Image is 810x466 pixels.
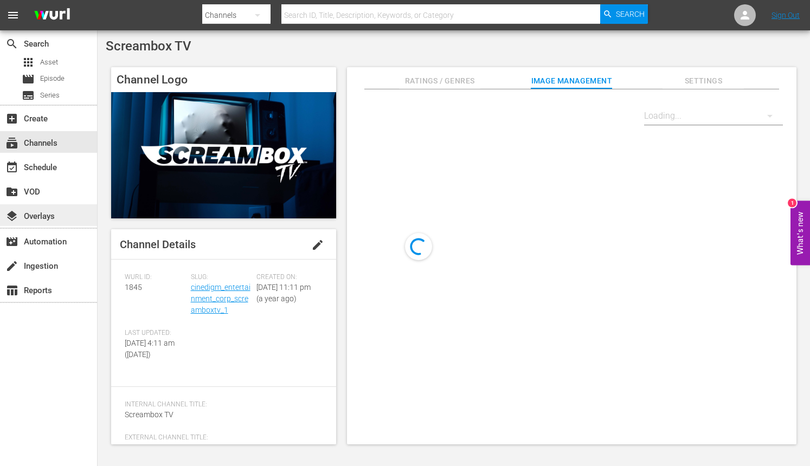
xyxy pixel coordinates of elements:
button: Open Feedback Widget [790,201,810,266]
span: Overlays [5,210,18,223]
button: Search [600,4,648,24]
span: create [5,260,18,273]
span: Schedule [5,161,18,174]
span: Screambox TV [125,443,173,452]
span: 1845 [125,283,142,292]
span: Series [22,89,35,102]
span: Settings [663,74,744,88]
span: Channel Details [120,238,196,251]
span: Reports [5,284,18,297]
h4: Channel Logo [111,67,336,92]
span: Asset [40,57,58,68]
a: cinedigm_entertainment_corp_screamboxtv_1 [191,283,250,314]
span: VOD [5,185,18,198]
span: Channels [5,137,18,150]
span: Ratings / Genres [399,74,480,88]
span: Series [40,90,60,101]
span: edit [311,238,324,251]
span: Automation [5,235,18,248]
button: edit [305,232,331,258]
span: Asset [22,56,35,69]
img: ans4CAIJ8jUAAAAAAAAAAAAAAAAAAAAAAAAgQb4GAAAAAAAAAAAAAAAAAAAAAAAAJMjXAAAAAAAAAAAAAAAAAAAAAAAAgAT5G... [26,3,78,28]
span: Created On: [256,273,317,282]
span: [DATE] 11:11 pm (a year ago) [256,283,311,303]
img: Screambox TV [111,92,336,218]
span: Create [5,112,18,125]
span: Image Management [531,74,612,88]
span: menu [7,9,20,22]
span: Search [5,37,18,50]
span: External Channel Title: [125,433,317,442]
span: [DATE] 4:11 am ([DATE]) [125,339,175,359]
span: Search [616,4,645,24]
span: Last Updated: [125,329,185,338]
div: 1 [788,199,796,208]
span: Episode [22,73,35,86]
span: Screambox TV [106,38,191,54]
span: Slug: [191,273,252,282]
a: Sign Out [772,11,800,20]
span: Screambox TV [125,410,173,419]
span: Wurl ID: [125,273,185,282]
span: Episode [40,73,65,84]
span: Internal Channel Title: [125,400,317,409]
